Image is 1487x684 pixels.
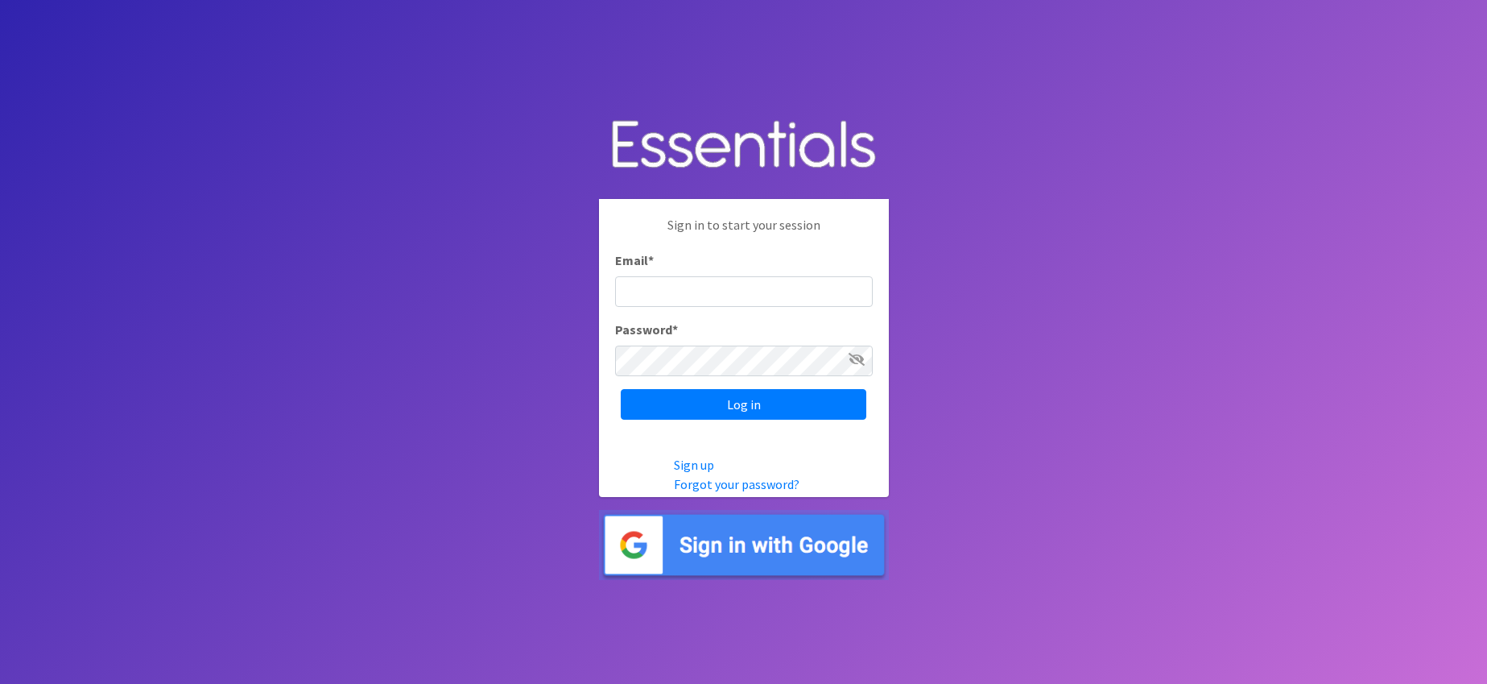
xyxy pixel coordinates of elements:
[672,321,678,338] abbr: required
[615,215,873,251] p: Sign in to start your session
[615,320,678,339] label: Password
[674,476,799,492] a: Forgot your password?
[648,252,654,268] abbr: required
[599,510,889,580] img: Sign in with Google
[615,251,654,270] label: Email
[674,457,714,473] a: Sign up
[599,104,889,187] img: Human Essentials
[621,389,866,420] input: Log in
